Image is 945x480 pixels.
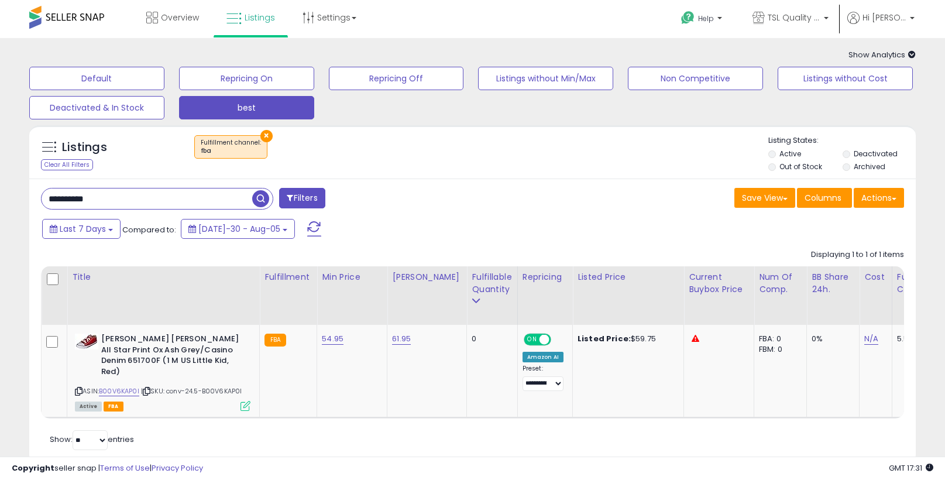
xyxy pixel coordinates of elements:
[768,135,916,146] p: Listing States:
[897,271,942,296] div: Fulfillment Cost
[122,224,176,235] span: Compared to:
[179,67,314,90] button: Repricing On
[864,271,887,283] div: Cost
[60,223,106,235] span: Last 7 Days
[75,334,250,410] div: ASIN:
[523,352,563,362] div: Amazon AI
[779,149,801,159] label: Active
[681,11,695,25] i: Get Help
[245,12,275,23] span: Listings
[41,159,93,170] div: Clear All Filters
[472,334,508,344] div: 0
[75,334,98,349] img: 41heT1EPIpL._SL40_.jpg
[322,271,382,283] div: Min Price
[759,334,798,344] div: FBA: 0
[523,365,563,391] div: Preset:
[198,223,280,235] span: [DATE]-30 - Aug-05
[104,402,123,412] span: FBA
[75,402,102,412] span: All listings currently available for purchase on Amazon
[549,335,568,345] span: OFF
[42,219,121,239] button: Last 7 Days
[523,271,568,283] div: Repricing
[12,463,203,474] div: seller snap | |
[260,130,273,142] button: ×
[201,147,261,155] div: fba
[862,12,906,23] span: Hi [PERSON_NAME]
[50,434,134,445] span: Show: entries
[734,188,795,208] button: Save View
[578,271,679,283] div: Listed Price
[322,333,343,345] a: 54.95
[889,462,933,474] span: 2025-08-16 17:31 GMT
[812,271,854,296] div: BB Share 24h.
[29,67,164,90] button: Default
[101,334,243,380] b: [PERSON_NAME] [PERSON_NAME] All Star Print Ox Ash Grey/Casino Denim 651700F (1 M US Little Kid, Red)
[472,271,512,296] div: Fulfillable Quantity
[392,333,411,345] a: 61.95
[864,333,878,345] a: N/A
[578,333,631,344] b: Listed Price:
[161,12,199,23] span: Overview
[201,138,261,156] span: Fulfillment channel :
[854,188,904,208] button: Actions
[759,271,802,296] div: Num of Comp.
[759,344,798,355] div: FBM: 0
[768,12,820,23] span: TSL Quality Products
[152,462,203,474] a: Privacy Policy
[854,162,885,172] label: Archived
[179,96,314,119] button: best
[854,149,898,159] label: Deactivated
[264,334,286,347] small: FBA
[392,271,462,283] div: [PERSON_NAME]
[99,386,139,396] a: B00V6KAP0I
[141,386,242,396] span: | SKU: conv-24.5-B00V6KAP0I
[279,188,325,208] button: Filters
[29,96,164,119] button: Deactivated & In Stock
[72,271,255,283] div: Title
[672,2,734,38] a: Help
[698,13,714,23] span: Help
[779,162,822,172] label: Out of Stock
[848,49,916,60] span: Show Analytics
[847,12,915,38] a: Hi [PERSON_NAME]
[578,334,675,344] div: $59.75
[812,334,850,344] div: 0%
[525,335,539,345] span: ON
[628,67,763,90] button: Non Competitive
[264,271,312,283] div: Fulfillment
[897,334,938,344] div: 5.52
[62,139,107,156] h5: Listings
[181,219,295,239] button: [DATE]-30 - Aug-05
[100,462,150,474] a: Terms of Use
[329,67,464,90] button: Repricing Off
[478,67,613,90] button: Listings without Min/Max
[12,462,54,474] strong: Copyright
[797,188,852,208] button: Columns
[805,192,841,204] span: Columns
[778,67,913,90] button: Listings without Cost
[689,271,749,296] div: Current Buybox Price
[811,249,904,260] div: Displaying 1 to 1 of 1 items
